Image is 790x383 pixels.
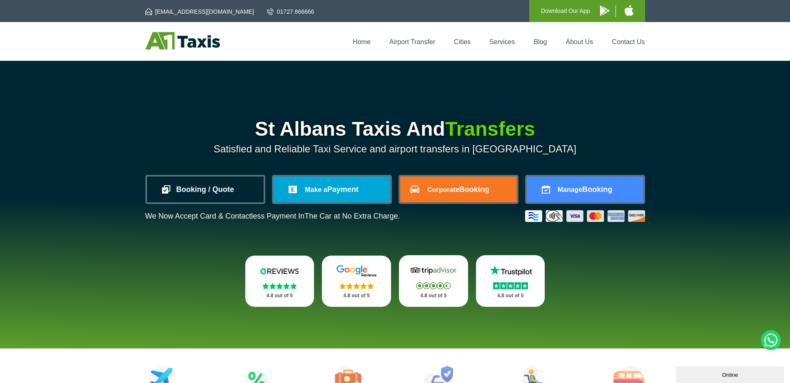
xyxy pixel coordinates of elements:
p: 4.8 out of 5 [485,291,536,301]
span: Manage [558,186,583,193]
img: A1 Taxis St Albans LTD [145,32,220,50]
a: Make aPayment [274,177,390,202]
a: About Us [566,38,593,45]
a: Airport Transfer [389,38,435,45]
a: Services [489,38,515,45]
img: Stars [262,283,297,289]
p: 4.8 out of 5 [331,291,382,301]
a: Blog [533,38,547,45]
a: 01727 866666 [267,7,314,16]
a: [EMAIL_ADDRESS][DOMAIN_NAME] [145,7,254,16]
a: Trustpilot Stars 4.8 out of 5 [476,255,545,307]
p: We Now Accept Card & Contactless Payment In [145,212,400,221]
h1: St Albans Taxis And [145,119,645,139]
a: Reviews.io Stars 4.8 out of 5 [245,256,314,307]
a: Contact Us [612,38,645,45]
a: Google Stars 4.8 out of 5 [322,256,391,307]
a: Tripadvisor Stars 4.8 out of 5 [399,255,468,307]
img: Stars [339,283,374,289]
img: Stars [416,282,451,289]
span: The Car at No Extra Charge. [304,212,400,220]
a: Cities [454,38,471,45]
iframe: chat widget [676,365,786,383]
p: Satisfied and Reliable Taxi Service and airport transfers in [GEOGRAPHIC_DATA] [145,143,645,155]
img: Google [331,265,381,277]
a: CorporateBooking [400,177,517,202]
img: Stars [493,282,528,289]
span: Corporate [427,186,459,193]
a: Home [353,38,371,45]
img: A1 Taxis Android App [600,5,609,16]
a: ManageBooking [527,177,643,202]
p: 4.8 out of 5 [254,291,305,301]
p: Download Our App [541,6,590,16]
p: 4.8 out of 5 [408,291,459,301]
img: Credit And Debit Cards [525,210,645,222]
img: Tripadvisor [409,264,459,277]
span: Make a [305,186,327,193]
span: Transfers [445,118,535,140]
img: A1 Taxis iPhone App [625,5,633,16]
img: Reviews.io [254,265,304,277]
img: Trustpilot [486,264,536,277]
a: Booking / Quote [147,177,264,202]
